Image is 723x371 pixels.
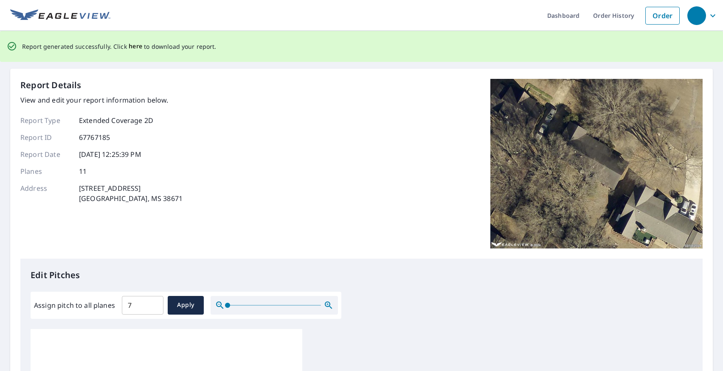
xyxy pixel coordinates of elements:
input: 00.0 [122,293,163,317]
button: here [129,41,143,52]
p: Report Details [20,79,82,92]
p: Report ID [20,132,71,142]
p: [DATE] 12:25:39 PM [79,149,141,159]
img: Top image [490,79,703,248]
p: View and edit your report information below. [20,95,183,105]
p: Address [20,183,71,204]
p: 11 [79,166,87,176]
p: Planes [20,166,71,176]
label: Assign pitch to all planes [34,300,115,310]
span: Apply [174,300,197,310]
img: EV Logo [10,9,110,22]
p: Report generated successfully. Click to download your report. [22,41,217,52]
p: Report Date [20,149,71,159]
a: Order [645,7,680,25]
p: [STREET_ADDRESS] [GEOGRAPHIC_DATA], MS 38671 [79,183,183,204]
button: Apply [168,296,204,315]
p: 67767185 [79,132,110,142]
p: Report Type [20,115,71,126]
p: Edit Pitches [31,269,692,282]
p: Extended Coverage 2D [79,115,153,126]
